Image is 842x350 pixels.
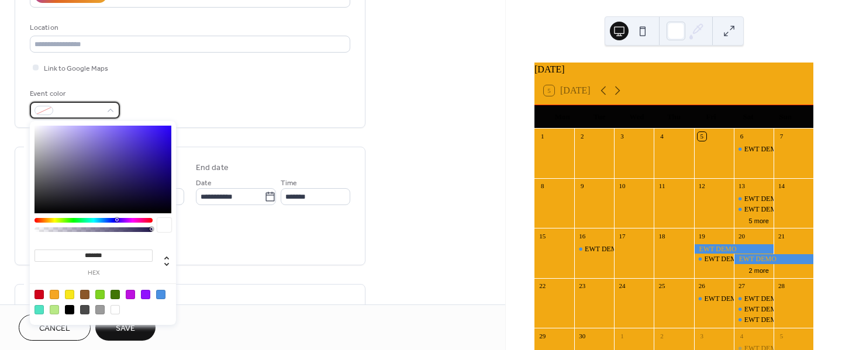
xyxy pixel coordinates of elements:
div: #B8E986 [50,305,59,314]
button: 2 more [744,265,774,275]
div: 5 [777,331,786,340]
div: End date [196,162,229,174]
div: EWT DEMO [705,254,742,264]
div: #8B572A [80,290,89,299]
button: Save [95,314,156,341]
div: 22 [538,282,547,290]
div: Event color [30,88,118,100]
div: 8 [538,182,547,190]
span: Save [116,323,135,335]
div: #F8E71C [65,290,74,299]
div: #417505 [111,290,120,299]
div: EWT DEMO [734,205,774,214]
div: Tue [581,105,619,129]
div: 13 [737,182,746,190]
div: 25 [657,282,666,290]
div: EWT DEMO [744,294,782,304]
div: 10 [617,182,626,190]
div: 6 [737,132,746,141]
div: #9B9B9B [95,305,105,314]
div: EWT DEMO [744,205,782,214]
span: Cancel [39,323,70,335]
div: EWT DEMO [734,304,774,314]
label: hex [34,270,153,276]
div: EWT DEMO [734,254,813,264]
div: EWT DEMO [585,244,622,254]
div: Fri [692,105,730,129]
div: #7ED321 [95,290,105,299]
div: Wed [618,105,655,129]
button: Cancel [19,314,91,341]
button: 5 more [744,215,774,225]
div: 19 [698,231,706,240]
div: 3 [698,331,706,340]
div: 30 [578,331,586,340]
div: 21 [777,231,786,240]
div: 11 [657,182,666,190]
div: #FFFFFF [111,305,120,314]
div: EWT DEMO [734,315,774,325]
div: 2 [578,132,586,141]
div: 9 [578,182,586,190]
div: EWT DEMO [744,194,782,204]
div: EWT DEMO [694,254,734,264]
div: Location [30,22,348,34]
div: 28 [777,282,786,290]
div: 23 [578,282,586,290]
div: 7 [777,132,786,141]
div: EWT DEMO [574,244,614,254]
div: EWT DEMO [694,294,734,304]
div: Sun [767,105,804,129]
div: EWT DEMO [744,304,782,314]
div: #D0021B [34,290,44,299]
div: Thu [655,105,693,129]
div: #BD10E0 [126,290,135,299]
div: 16 [578,231,586,240]
div: 12 [698,182,706,190]
div: 1 [538,132,547,141]
div: EWT DEMO [734,294,774,304]
span: Time [281,177,297,189]
div: #4A4A4A [80,305,89,314]
div: #000000 [65,305,74,314]
div: 1 [617,331,626,340]
div: 5 [698,132,706,141]
div: 17 [617,231,626,240]
div: EWT DEMO [734,194,774,204]
div: 18 [657,231,666,240]
div: #50E3C2 [34,305,44,314]
div: 20 [737,231,746,240]
div: #4A90E2 [156,290,165,299]
div: 4 [737,331,746,340]
div: EWT DEMO [744,144,782,154]
div: EWT DEMO [694,244,774,254]
div: #9013FE [141,290,150,299]
div: Sat [730,105,767,129]
div: 2 [657,331,666,340]
div: EWT DEMO [744,315,782,325]
div: 4 [657,132,666,141]
div: 15 [538,231,547,240]
div: 26 [698,282,706,290]
div: 29 [538,331,547,340]
div: 27 [737,282,746,290]
div: 24 [617,282,626,290]
span: Date [196,177,212,189]
div: EWT DEMO [734,144,774,154]
div: EWT DEMO [705,294,742,304]
div: 3 [617,132,626,141]
div: #F5A623 [50,290,59,299]
div: [DATE] [534,63,813,77]
span: Link to Google Maps [44,63,108,75]
div: 14 [777,182,786,190]
div: Mon [544,105,581,129]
